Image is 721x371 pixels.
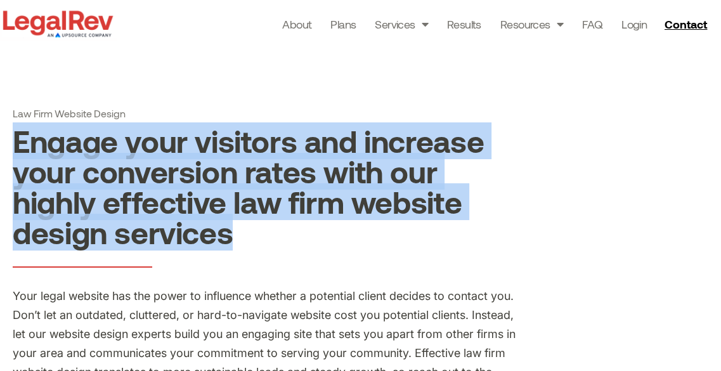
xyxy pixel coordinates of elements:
[375,15,428,33] a: Services
[659,14,715,34] a: Contact
[500,15,563,33] a: Resources
[330,15,356,33] a: Plans
[665,18,707,30] span: Contact
[621,15,647,33] a: Login
[282,15,311,33] a: About
[13,107,520,119] h1: Law Firm Website Design
[282,15,647,33] nav: Menu
[447,15,481,33] a: Results
[13,126,520,247] h2: Engage your visitors and increase your conversion rates with our highly effective law firm websit...
[582,15,602,33] a: FAQ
